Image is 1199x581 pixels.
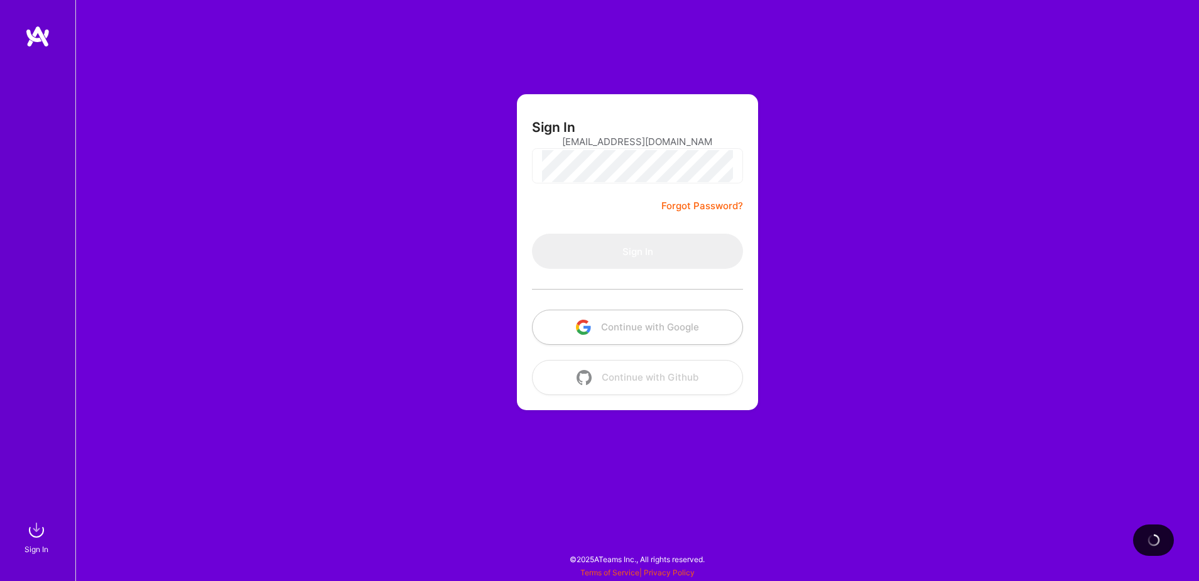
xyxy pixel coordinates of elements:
[644,568,695,577] a: Privacy Policy
[532,360,743,395] button: Continue with Github
[532,119,575,135] h3: Sign In
[580,568,695,577] span: |
[532,310,743,345] button: Continue with Google
[577,370,592,385] img: icon
[580,568,639,577] a: Terms of Service
[25,25,50,48] img: logo
[562,126,713,158] input: Email...
[75,543,1199,575] div: © 2025 ATeams Inc., All rights reserved.
[26,518,49,556] a: sign inSign In
[1147,533,1161,547] img: loading
[661,198,743,214] a: Forgot Password?
[24,518,49,543] img: sign in
[576,320,591,335] img: icon
[24,543,48,556] div: Sign In
[532,234,743,269] button: Sign In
